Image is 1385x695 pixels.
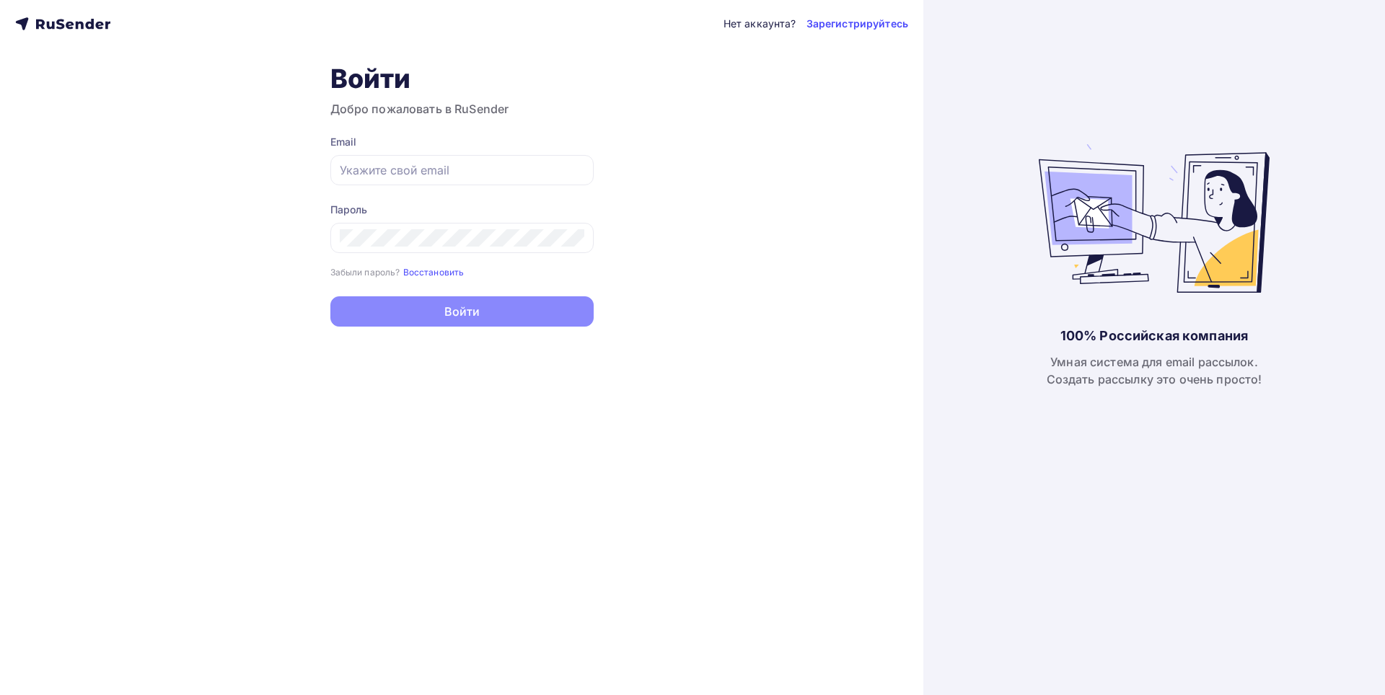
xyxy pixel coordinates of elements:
a: Зарегистрируйтесь [806,17,908,31]
div: 100% Российская компания [1060,327,1248,345]
div: Email [330,135,594,149]
div: Умная система для email рассылок. Создать рассылку это очень просто! [1047,353,1262,388]
h1: Войти [330,63,594,94]
a: Восстановить [403,265,465,278]
button: Войти [330,296,594,327]
small: Восстановить [403,267,465,278]
div: Нет аккаунта? [724,17,796,31]
small: Забыли пароль? [330,267,400,278]
div: Пароль [330,203,594,217]
h3: Добро пожаловать в RuSender [330,100,594,118]
input: Укажите свой email [340,161,584,179]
